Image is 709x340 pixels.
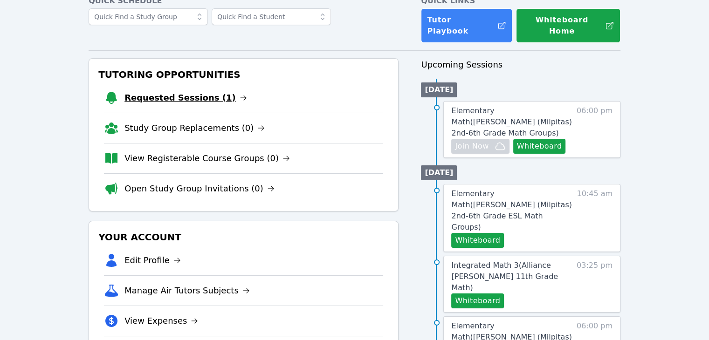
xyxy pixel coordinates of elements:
a: Elementary Math([PERSON_NAME] (Milpitas) 2nd-6th Grade Math Groups) [451,105,572,139]
span: 03:25 pm [577,260,613,308]
span: 06:00 pm [577,105,613,154]
h3: Your Account [96,229,391,245]
span: Integrated Math 3 ( Alliance [PERSON_NAME] 11th Grade Math ) [451,261,558,292]
button: Whiteboard Home [516,8,620,43]
span: Join Now [455,141,489,152]
input: Quick Find a Study Group [89,8,208,25]
li: [DATE] [421,165,457,180]
a: View Expenses [124,314,198,327]
h3: Upcoming Sessions [421,58,620,71]
span: 10:45 am [577,188,613,248]
a: Tutor Playbook [421,8,512,43]
span: Elementary Math ( [PERSON_NAME] (Milpitas) 2nd-6th Grade ESL Math Groups ) [451,189,571,231]
span: Elementary Math ( [PERSON_NAME] (Milpitas) 2nd-6th Grade Math Groups ) [451,106,571,137]
button: Join Now [451,139,509,154]
a: Elementary Math([PERSON_NAME] (Milpitas) 2nd-6th Grade ESL Math Groups) [451,188,572,233]
button: Whiteboard [513,139,566,154]
a: Open Study Group Invitations (0) [124,182,275,195]
button: Whiteboard [451,233,504,248]
a: View Registerable Course Groups (0) [124,152,290,165]
h3: Tutoring Opportunities [96,66,391,83]
a: Requested Sessions (1) [124,91,247,104]
li: [DATE] [421,82,457,97]
a: Study Group Replacements (0) [124,122,265,135]
a: Integrated Math 3(Alliance [PERSON_NAME] 11th Grade Math) [451,260,572,293]
a: Edit Profile [124,254,181,267]
input: Quick Find a Student [212,8,331,25]
button: Whiteboard [451,293,504,308]
a: Manage Air Tutors Subjects [124,284,250,297]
